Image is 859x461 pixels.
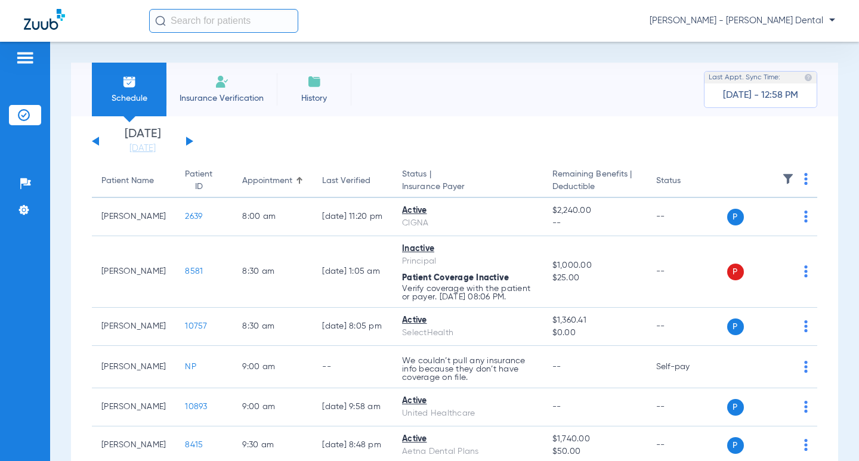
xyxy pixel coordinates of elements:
td: [PERSON_NAME] [92,388,175,426]
td: -- [647,198,727,236]
span: 2639 [185,212,202,221]
td: -- [647,308,727,346]
div: CIGNA [402,217,533,230]
td: [DATE] 1:05 AM [313,236,393,308]
span: NP [185,363,196,371]
img: hamburger-icon [16,51,35,65]
span: P [727,437,744,454]
div: Last Verified [322,175,370,187]
img: group-dot-blue.svg [804,265,808,277]
span: [PERSON_NAME] - [PERSON_NAME] Dental [650,15,835,27]
span: -- [552,403,561,411]
span: Last Appt. Sync Time: [709,72,780,83]
img: x.svg [777,439,789,451]
span: $50.00 [552,445,637,458]
li: [DATE] [107,128,178,154]
th: Remaining Benefits | [543,165,647,198]
span: P [727,209,744,225]
span: 10893 [185,403,207,411]
div: Patient ID [185,168,223,193]
img: History [307,75,322,89]
div: Appointment [242,175,303,187]
img: x.svg [777,320,789,332]
td: 9:00 AM [233,388,313,426]
span: Insurance Verification [175,92,268,104]
div: Aetna Dental Plans [402,445,533,458]
img: filter.svg [782,173,794,185]
p: Verify coverage with the patient or payer. [DATE] 08:06 PM. [402,284,533,301]
td: 8:30 AM [233,236,313,308]
img: group-dot-blue.svg [804,173,808,185]
iframe: Chat Widget [799,404,859,461]
span: $1,000.00 [552,259,637,272]
div: United Healthcare [402,407,533,420]
td: 8:30 AM [233,308,313,346]
img: Zuub Logo [24,9,65,30]
div: Appointment [242,175,292,187]
div: Active [402,314,533,327]
td: [PERSON_NAME] [92,236,175,308]
span: Insurance Payer [402,181,533,193]
img: last sync help info [804,73,812,82]
img: x.svg [777,401,789,413]
span: -- [552,217,637,230]
div: Patient Name [101,175,154,187]
span: Deductible [552,181,637,193]
td: 9:00 AM [233,346,313,388]
img: group-dot-blue.svg [804,401,808,413]
span: $25.00 [552,272,637,284]
td: [PERSON_NAME] [92,308,175,346]
div: Last Verified [322,175,383,187]
th: Status | [393,165,543,198]
td: Self-pay [647,346,727,388]
td: [PERSON_NAME] [92,198,175,236]
span: 8415 [185,441,203,449]
span: Patient Coverage Inactive [402,274,509,282]
td: 8:00 AM [233,198,313,236]
span: [DATE] - 12:58 PM [723,89,798,101]
img: x.svg [777,361,789,373]
td: -- [313,346,393,388]
a: [DATE] [107,143,178,154]
img: x.svg [777,265,789,277]
div: Active [402,433,533,445]
span: P [727,264,744,280]
img: Schedule [122,75,137,89]
td: [DATE] 9:58 AM [313,388,393,426]
img: Manual Insurance Verification [215,75,229,89]
input: Search for patients [149,9,298,33]
img: x.svg [777,211,789,222]
div: Patient Name [101,175,166,187]
td: [PERSON_NAME] [92,346,175,388]
span: P [727,399,744,416]
div: Active [402,205,533,217]
img: group-dot-blue.svg [804,361,808,373]
span: 8581 [185,267,203,276]
div: Principal [402,255,533,268]
th: Status [647,165,727,198]
span: $0.00 [552,327,637,339]
p: We couldn’t pull any insurance info because they don’t have coverage on file. [402,357,533,382]
span: $1,360.41 [552,314,637,327]
img: group-dot-blue.svg [804,320,808,332]
td: -- [647,236,727,308]
td: [DATE] 11:20 PM [313,198,393,236]
span: $1,740.00 [552,433,637,445]
img: Search Icon [155,16,166,26]
td: -- [647,388,727,426]
div: SelectHealth [402,327,533,339]
span: History [286,92,342,104]
span: $2,240.00 [552,205,637,217]
div: Active [402,395,533,407]
img: group-dot-blue.svg [804,211,808,222]
div: Patient ID [185,168,212,193]
span: 10757 [185,322,207,330]
span: -- [552,363,561,371]
span: Schedule [101,92,157,104]
div: Inactive [402,243,533,255]
span: P [727,318,744,335]
td: [DATE] 8:05 PM [313,308,393,346]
